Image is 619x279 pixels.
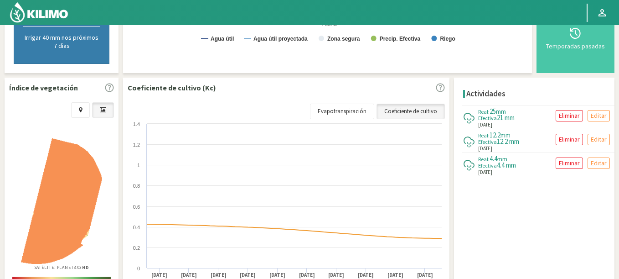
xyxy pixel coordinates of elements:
button: Editar [588,134,610,145]
text: Agua útil [211,36,234,42]
text: [DATE] [211,272,227,279]
p: Editar [591,111,607,121]
button: Eliminar [556,110,583,121]
span: 4.4 mm [497,161,516,169]
p: Eliminar [559,134,580,145]
text: 0.8 [133,183,140,189]
text: [DATE] [240,272,256,279]
button: Temporadas pasadas [541,7,610,68]
span: Efectiva [478,162,497,169]
span: 12.2 mm [497,137,519,146]
h4: Actividades [466,89,506,98]
span: 25 [490,107,496,116]
text: 0.6 [133,204,140,210]
span: Real: [478,108,490,115]
text: Agua útil proyectada [253,36,308,42]
span: mm [497,155,507,163]
span: Real: [478,156,490,163]
p: Editar [591,158,607,168]
button: Editar [588,158,610,169]
span: Efectiva [478,115,497,121]
p: Eliminar [559,158,580,168]
text: 1.4 [133,121,140,127]
text: [DATE] [358,272,374,279]
text: [DATE] [269,272,285,279]
span: 3X3 [74,264,89,270]
a: Evapotranspiración [310,104,374,119]
p: Índice de vegetación [9,82,78,93]
p: Satélite: Planet [34,264,89,271]
img: 9019299d-0a75-4844-9b31-4657a3299383_-_planet_-_2025-09-20.png [21,138,102,264]
span: 12.2 [490,131,500,139]
text: 0.4 [133,225,140,230]
text: Precip. Efectiva [380,36,421,42]
text: [DATE] [181,272,197,279]
img: Kilimo [9,1,69,23]
text: 1.2 [133,142,140,147]
text: [DATE] [299,272,315,279]
text: Riego [440,36,455,42]
span: Real: [478,132,490,139]
p: Eliminar [559,111,580,121]
p: Coeficiente de cultivo (Kc) [128,82,216,93]
div: Temporadas pasadas [544,43,607,49]
span: Efectiva [478,138,497,145]
span: [DATE] [478,121,492,129]
text: [DATE] [328,272,344,279]
button: Eliminar [556,134,583,145]
text: Zona segura [327,36,360,42]
span: mm [500,131,511,139]
span: mm [496,107,506,116]
text: [DATE] [387,272,403,279]
text: 1 [137,163,140,168]
p: Irrigar 40 mm nos próximos 7 dias [23,33,100,50]
text: [DATE] [151,272,167,279]
span: [DATE] [478,168,492,176]
button: Eliminar [556,158,583,169]
button: Editar [588,110,610,121]
text: 0.2 [133,245,140,251]
span: 21 mm [497,113,515,122]
text: [DATE] [417,272,433,279]
text: 0 [137,266,140,271]
span: 4.4 [490,154,497,163]
a: Coeficiente de cultivo [377,104,445,119]
b: HD [82,264,89,270]
span: [DATE] [478,145,492,153]
p: Editar [591,134,607,145]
